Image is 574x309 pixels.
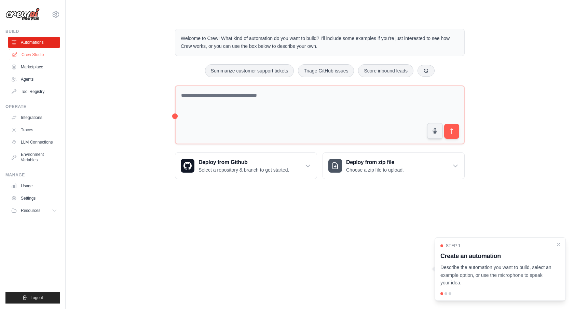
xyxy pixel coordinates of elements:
[199,158,289,166] h3: Deploy from Github
[5,8,40,21] img: Logo
[540,276,574,309] iframe: Chat Widget
[298,64,354,77] button: Triage GitHub issues
[8,124,60,135] a: Traces
[8,205,60,216] button: Resources
[8,37,60,48] a: Automations
[440,251,552,261] h3: Create an automation
[30,295,43,300] span: Logout
[8,137,60,148] a: LLM Connections
[346,158,404,166] h3: Deploy from zip file
[358,64,413,77] button: Score inbound leads
[8,86,60,97] a: Tool Registry
[199,166,289,173] p: Select a repository & branch to get started.
[21,208,40,213] span: Resources
[440,264,552,287] p: Describe the automation you want to build, select an example option, or use the microphone to spe...
[5,172,60,178] div: Manage
[9,49,60,60] a: Crew Studio
[8,149,60,165] a: Environment Variables
[8,62,60,72] a: Marketplace
[446,243,461,248] span: Step 1
[556,242,561,247] button: Close walkthrough
[8,180,60,191] a: Usage
[5,104,60,109] div: Operate
[181,35,459,50] p: Welcome to Crew! What kind of automation do you want to build? I'll include some examples if you'...
[8,193,60,204] a: Settings
[5,292,60,304] button: Logout
[8,112,60,123] a: Integrations
[346,166,404,173] p: Choose a zip file to upload.
[8,74,60,85] a: Agents
[205,64,294,77] button: Summarize customer support tickets
[5,29,60,34] div: Build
